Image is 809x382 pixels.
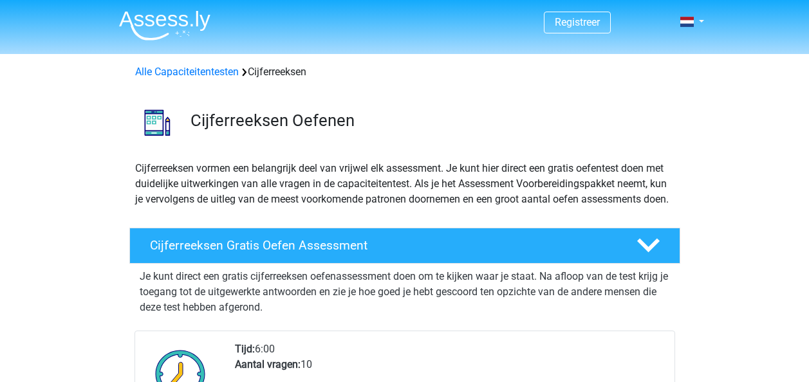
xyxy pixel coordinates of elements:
b: Aantal vragen: [235,358,301,370]
img: Assessly [119,10,210,41]
a: Cijferreeksen Gratis Oefen Assessment [124,228,685,264]
p: Cijferreeksen vormen een belangrijk deel van vrijwel elk assessment. Je kunt hier direct een grat... [135,161,674,207]
a: Alle Capaciteitentesten [135,66,239,78]
p: Je kunt direct een gratis cijferreeksen oefenassessment doen om te kijken waar je staat. Na afloo... [140,269,670,315]
div: Cijferreeksen [130,64,680,80]
a: Registreer [555,16,600,28]
h3: Cijferreeksen Oefenen [191,111,670,131]
b: Tijd: [235,343,255,355]
h4: Cijferreeksen Gratis Oefen Assessment [150,238,616,253]
img: cijferreeksen [130,95,185,150]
